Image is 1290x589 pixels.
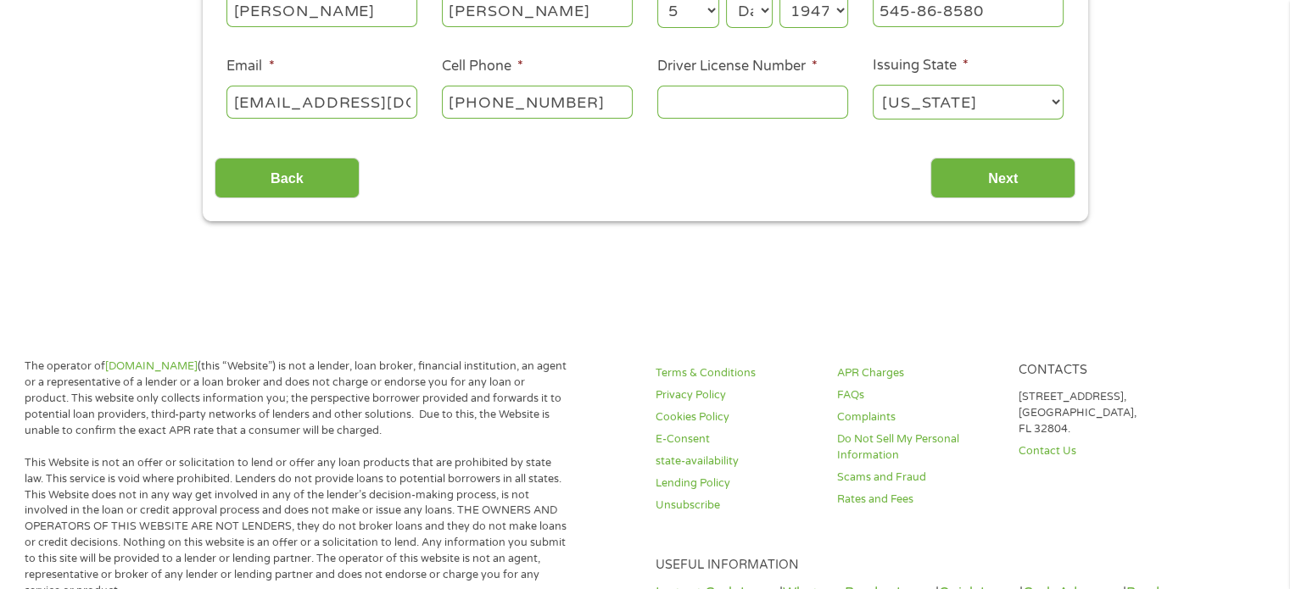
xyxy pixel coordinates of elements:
[215,158,360,199] input: Back
[1018,363,1179,379] h4: Contacts
[656,558,1179,574] h4: Useful Information
[656,409,817,425] a: Cookies Policy
[873,57,969,75] label: Issuing State
[837,387,998,403] a: FAQs
[837,409,998,425] a: Complaints
[442,58,523,75] label: Cell Phone
[1018,443,1179,459] a: Contact Us
[442,86,633,118] input: (541) 754-3010
[656,431,817,447] a: E-Consent
[656,497,817,514] a: Unsubscribe
[837,492,998,508] a: Rates and Fees
[226,58,274,75] label: Email
[837,365,998,381] a: APR Charges
[656,475,817,492] a: Lending Policy
[837,470,998,486] a: Scams and Fraud
[837,431,998,464] a: Do Not Sell My Personal Information
[25,358,569,438] p: The operator of (this “Website”) is not a lender, loan broker, financial institution, an agent or...
[656,365,817,381] a: Terms & Conditions
[656,453,817,470] a: state-availability
[657,58,818,75] label: Driver License Number
[226,86,417,118] input: john@gmail.com
[105,359,198,373] a: [DOMAIN_NAME]
[1018,389,1179,437] p: [STREET_ADDRESS], [GEOGRAPHIC_DATA], FL 32804.
[930,158,1075,199] input: Next
[656,387,817,403] a: Privacy Policy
